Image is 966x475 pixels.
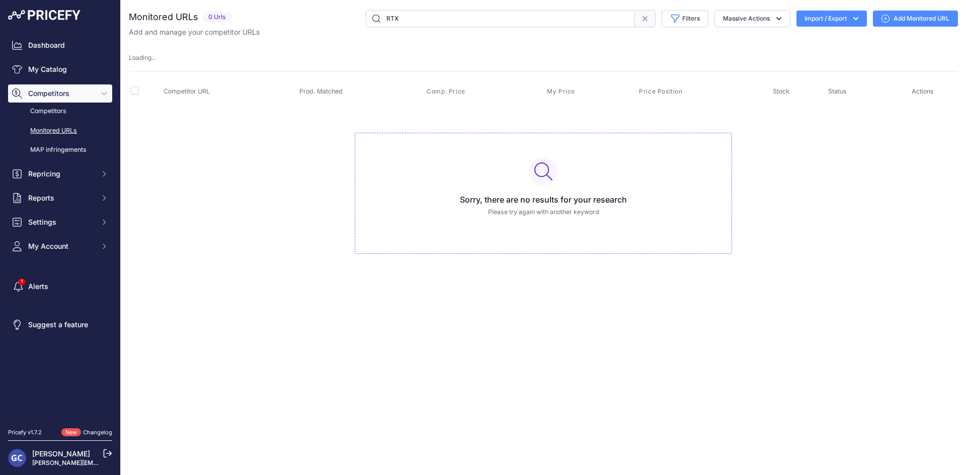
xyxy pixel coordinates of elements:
[796,11,867,27] button: Import / Export
[28,217,94,227] span: Settings
[828,87,847,95] span: Status
[639,87,684,96] button: Price Position
[8,189,112,207] button: Reports
[28,88,94,99] span: Competitors
[714,10,790,27] button: Massive Actions
[61,428,81,437] span: New
[129,27,260,37] p: Add and manage your competitor URLs
[8,36,112,416] nav: Sidebar
[28,193,94,203] span: Reports
[8,428,42,437] div: Pricefy v1.7.2
[363,208,723,217] p: Please try again with another keyword
[8,103,112,120] a: Competitors
[427,87,467,96] button: Comp. Price
[32,449,90,458] a: [PERSON_NAME]
[164,87,210,95] span: Competitor URL
[662,10,708,27] button: Filters
[639,87,682,96] span: Price Position
[83,429,112,436] a: Changelog
[8,237,112,255] button: My Account
[299,87,343,95] span: Prod. Matched
[202,12,232,23] span: 0 Urls
[873,11,958,27] a: Add Monitored URL
[28,241,94,251] span: My Account
[32,459,237,466] a: [PERSON_NAME][EMAIL_ADDRESS][PERSON_NAME][DOMAIN_NAME]
[8,122,112,140] a: Monitored URLs
[8,84,112,103] button: Competitors
[8,277,112,296] a: Alerts
[547,87,575,96] span: My Price
[8,141,112,159] a: MAP infringements
[28,169,94,179] span: Repricing
[8,60,112,78] a: My Catalog
[366,10,635,27] input: Search
[427,87,465,96] span: Comp. Price
[129,54,156,61] span: Loading
[363,194,723,206] h3: Sorry, there are no results for your research
[8,316,112,334] a: Suggest a feature
[8,10,80,20] img: Pricefy Logo
[129,10,198,24] h2: Monitored URLs
[8,213,112,231] button: Settings
[547,87,577,96] button: My Price
[8,36,112,54] a: Dashboard
[912,87,934,95] span: Actions
[773,87,789,95] span: Stock
[8,165,112,183] button: Repricing
[151,54,156,61] span: ...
